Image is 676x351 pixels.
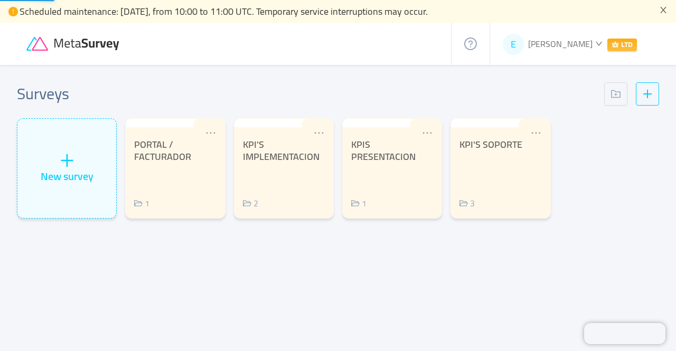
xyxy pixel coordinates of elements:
button: icon: close [659,4,668,16]
span: E [511,34,516,55]
div: KPI'S IMPLEMENTACION [243,139,325,163]
div: New survey [41,168,93,184]
a: KPI'S IMPLEMENTACIONicon: folder-open2 [234,118,334,219]
i: icon: folder-open [459,199,468,207]
span: Scheduled maintenance: [DATE], from 10:00 to 11:00 UTC. Temporary service interruptions may occur. [20,3,428,20]
div: icon: plusNew survey [17,118,117,219]
span: LTD [607,39,637,51]
a: KPI'S SOPORTEicon: folder-open3 [450,118,550,219]
i: icon: folder-open [134,199,143,207]
i: icon: ellipsis [421,127,433,139]
i: icon: down [595,40,602,47]
i: icon: crown [612,41,619,48]
span: 1 [362,195,367,211]
i: icon: question-circle [464,37,477,50]
a: PORTAL / FACTURADORicon: folder-open1 [125,118,225,219]
a: KPIS PRESENTACIONicon: folder-open1 [342,118,442,219]
i: icon: folder-open [351,199,360,207]
div: KPI'S SOPORTE [459,139,541,151]
span: 2 [253,195,258,211]
i: icon: ellipsis [530,127,542,139]
i: icon: close [659,6,668,14]
i: icon: ellipsis [313,127,325,139]
button: icon: folder-add [604,82,627,106]
i: icon: exclamation-circle [8,7,18,16]
div: PORTAL / FACTURADOR [134,139,216,163]
i: icon: folder-open [243,199,251,207]
i: icon: plus [59,153,75,168]
i: icon: ellipsis [205,127,217,139]
div: KPIS PRESENTACION [351,139,433,163]
h2: Surveys [17,82,69,106]
span: [PERSON_NAME] [528,36,593,52]
span: 1 [145,195,149,211]
iframe: Chatra live chat [584,323,665,344]
button: icon: plus [636,82,659,106]
span: 3 [470,195,475,211]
